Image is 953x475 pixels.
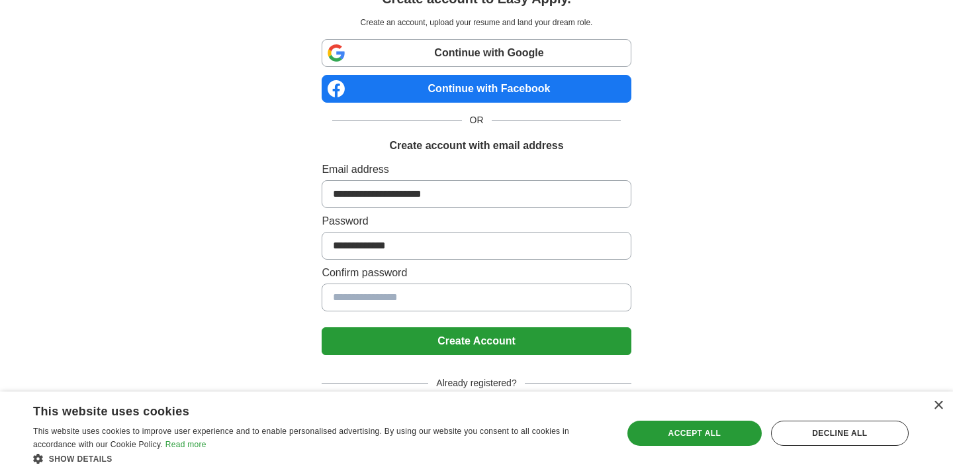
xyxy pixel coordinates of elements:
h1: Create account with email address [389,138,563,154]
button: Create Account [322,327,631,355]
span: This website uses cookies to improve user experience and to enable personalised advertising. By u... [33,427,569,449]
label: Email address [322,162,631,178]
div: Accept all [627,421,762,446]
a: Continue with Facebook [322,75,631,103]
a: Continue with Google [322,39,631,67]
div: This website uses cookies [33,399,572,419]
span: Already registered? [428,376,524,390]
div: Show details [33,452,606,465]
div: Decline all [771,421,909,446]
span: Show details [49,454,113,464]
div: Close [933,401,943,411]
span: OR [462,113,492,127]
label: Password [322,213,631,229]
label: Confirm password [322,265,631,281]
p: Create an account, upload your resume and land your dream role. [324,17,628,28]
a: Read more, opens a new window [165,440,206,449]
